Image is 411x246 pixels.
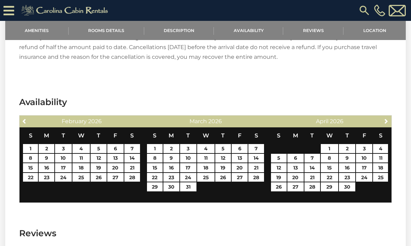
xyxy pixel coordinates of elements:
[321,163,339,172] a: 15
[373,154,388,163] a: 11
[287,163,304,172] a: 13
[358,4,371,17] img: search-regular.svg
[248,144,264,153] a: 7
[248,173,264,182] a: 28
[124,154,140,163] a: 14
[180,154,196,163] a: 10
[147,163,163,172] a: 15
[107,144,124,153] a: 6
[215,163,231,172] a: 19
[72,154,90,163] a: 11
[238,132,241,139] span: Friday
[144,21,214,40] a: Description
[339,163,355,172] a: 16
[330,118,343,125] span: 2026
[18,3,114,17] img: Khaki-logo.png
[147,154,163,163] a: 8
[44,132,49,139] span: Monday
[382,117,391,125] a: Next
[232,154,248,163] a: 13
[180,144,196,153] a: 3
[72,144,90,153] a: 4
[107,154,124,163] a: 13
[147,144,163,153] a: 1
[130,132,134,139] span: Saturday
[91,154,106,163] a: 12
[287,154,304,163] a: 6
[372,5,387,16] a: [PHONE_NUMBER]
[321,154,339,163] a: 8
[379,132,382,139] span: Saturday
[197,173,215,182] a: 25
[39,173,54,182] a: 23
[180,182,196,191] a: 31
[271,173,287,182] a: 19
[124,163,140,172] a: 21
[55,144,71,153] a: 3
[163,154,180,163] a: 9
[383,118,389,124] span: Next
[107,163,124,172] a: 20
[147,173,163,182] a: 22
[248,163,264,172] a: 21
[293,132,298,139] span: Monday
[373,163,388,172] a: 18
[287,173,304,182] a: 20
[39,163,54,172] a: 16
[19,227,392,239] h3: Reviews
[304,182,320,191] a: 28
[197,163,215,172] a: 18
[215,173,231,182] a: 26
[23,163,38,172] a: 15
[62,118,87,125] span: February
[356,144,372,153] a: 3
[91,173,106,182] a: 26
[180,163,196,172] a: 17
[55,173,71,182] a: 24
[124,173,140,182] a: 28
[197,144,215,153] a: 4
[208,118,222,125] span: 2026
[271,182,287,191] a: 26
[55,154,71,163] a: 10
[321,173,339,182] a: 22
[339,173,355,182] a: 23
[22,118,28,124] span: Previous
[283,21,343,40] a: Reviews
[321,144,339,153] a: 1
[169,132,174,139] span: Monday
[304,163,320,172] a: 14
[277,132,280,139] span: Sunday
[23,173,38,182] a: 22
[163,173,180,182] a: 23
[214,21,283,40] a: Availability
[339,154,355,163] a: 9
[232,144,248,153] a: 6
[373,144,388,153] a: 4
[180,173,196,182] a: 24
[321,182,339,191] a: 29
[203,132,209,139] span: Wednesday
[186,132,190,139] span: Tuesday
[363,132,366,139] span: Friday
[343,21,406,40] a: Location
[304,154,320,163] a: 7
[19,96,392,108] h3: Availability
[248,154,264,163] a: 14
[163,163,180,172] a: 16
[215,154,231,163] a: 12
[339,144,355,153] a: 2
[20,117,29,125] a: Previous
[78,132,84,139] span: Wednesday
[153,132,156,139] span: Sunday
[232,173,248,182] a: 27
[271,154,287,163] a: 5
[163,182,180,191] a: 30
[114,132,117,139] span: Friday
[271,163,287,172] a: 12
[69,21,144,40] a: Rooms Details
[221,132,225,139] span: Thursday
[232,163,248,172] a: 20
[5,21,69,40] a: Amenities
[23,144,38,153] a: 1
